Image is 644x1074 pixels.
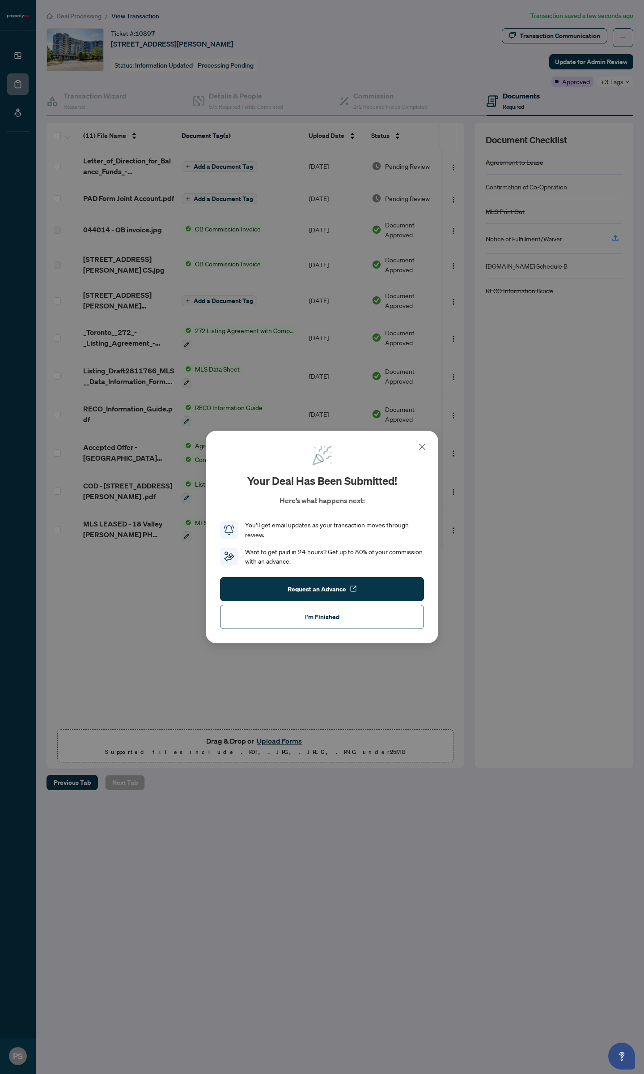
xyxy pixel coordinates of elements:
[245,520,424,540] div: You’ll get email updates as your transaction moves through review.
[288,582,346,596] span: Request an Advance
[220,605,424,629] button: I'm Finished
[245,547,424,567] div: Want to get paid in 24 hours? Get up to 80% of your commission with an advance.
[305,610,339,624] span: I'm Finished
[280,495,365,506] p: Here’s what happens next:
[247,474,397,488] h2: Your deal has been submitted!
[608,1043,635,1070] button: Open asap
[220,577,424,601] button: Request an Advance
